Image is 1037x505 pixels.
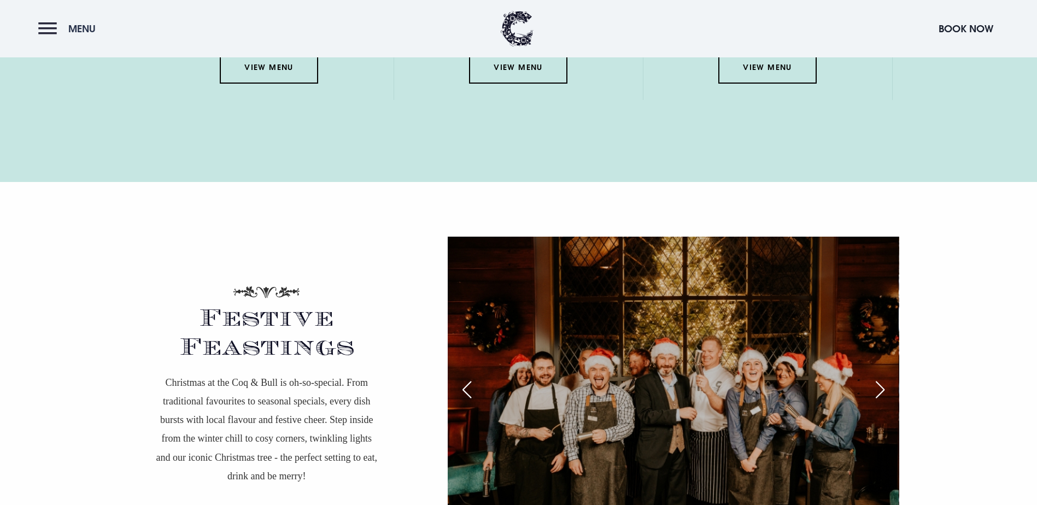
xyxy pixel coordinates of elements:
[68,22,96,35] span: Menu
[718,51,817,84] a: View Menu
[220,51,318,84] a: View Menu
[453,378,481,402] div: Previous slide
[501,11,534,46] img: Clandeboye Lodge
[469,51,567,84] a: View Menu
[38,17,101,40] button: Menu
[155,373,379,485] p: Christmas at the Coq & Bull is oh-so-special. From traditional favourites to seasonal specials, e...
[138,313,395,362] h2: Festive Feastings
[866,378,894,402] div: Next slide
[933,17,999,40] button: Book Now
